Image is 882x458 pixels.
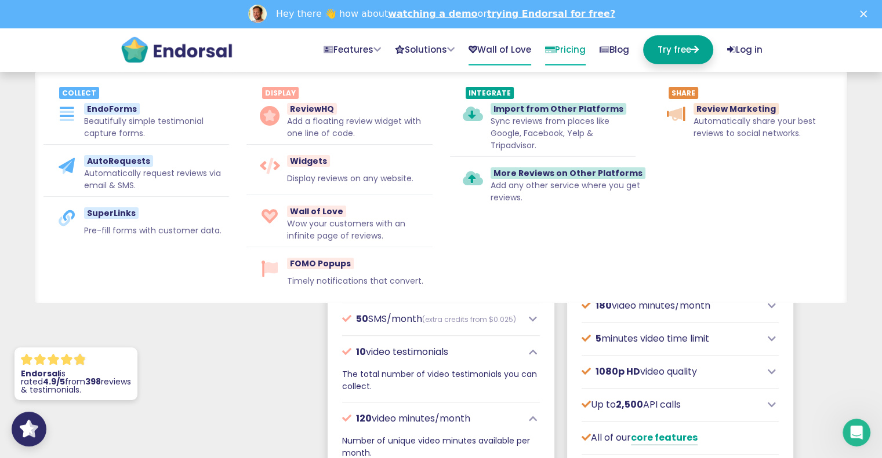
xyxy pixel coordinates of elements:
[487,8,615,19] a: trying Endorsal for free?
[120,35,233,64] img: endorsal-logo@2x.png
[422,314,516,324] span: (extra credits from $0.025)
[342,345,522,359] p: video testimonials
[287,115,426,140] p: Add a floating review widget with one line of code.
[246,149,432,190] a: Widgets Display reviews on any website.
[35,72,847,303] div: Features
[582,398,762,412] p: Up to API calls
[491,115,630,152] p: Sync reviews from places like Google, Facebook, Yelp & Tripadvisor.
[21,368,60,379] strong: Endorsal
[491,179,645,204] p: Add any other service where you get reviews.
[84,103,140,115] span: EndoForms
[276,8,615,20] div: Hey there 👋 how about or
[491,167,645,179] span: More Reviews on Other Platforms
[246,252,432,292] a: FOMO Popups Timely notifications that convert.
[262,87,299,99] span: Display
[43,97,229,140] a: EndoForms Beautifully simple testimonial capture forms.
[287,275,423,292] p: Timely notifications that convert.
[84,207,139,219] span: SuperLinks
[43,201,229,242] a: SuperLinks Pre-fill forms with customer data.
[694,103,779,115] span: Review Marketing
[582,332,762,346] p: minutes video time limit
[84,155,153,167] span: AutoRequests
[85,376,101,387] strong: 398
[342,412,522,426] p: video minutes/month
[356,345,366,358] span: 10
[84,167,223,192] p: Automatically request reviews via email & SMS.
[582,431,762,445] p: All of our
[450,162,636,204] a: More Reviews on Other Platforms Add any other service where you get reviews.
[388,8,477,19] a: watching a demo
[246,97,432,140] a: ReviewHQ Add a floating review widget with one line of code.
[287,173,413,190] p: Display reviews on any website.
[694,115,833,140] p: Automatically share your best reviews to social networks.
[596,332,601,345] span: 5
[600,35,629,64] a: Blog
[669,87,698,99] span: Share
[356,312,368,325] span: 50
[616,398,643,411] span: 2,500
[582,365,762,379] p: video quality
[450,97,636,152] a: Import from Other Platforms Sync reviews from places like Google, Facebook, Yelp & Tripadvisor.
[582,299,762,313] p: video minutes/month
[860,10,872,17] div: Close
[342,312,522,326] p: SMS/month
[631,431,698,445] a: core features
[246,200,432,242] a: Wall of Love Wow your customers with an infinite page of reviews.
[287,218,426,242] p: Wow your customers with an infinite page of reviews.
[596,365,640,378] span: 1080p HD
[43,376,65,387] strong: 4.9/5
[545,35,586,65] a: Pricing
[287,258,354,269] span: FOMO Popups
[43,149,229,192] a: AutoRequests Automatically request reviews via email & SMS.
[643,35,713,64] a: Try free
[469,35,531,65] a: Wall of Love
[843,419,870,446] iframe: Intercom live chat
[248,5,267,23] img: Profile image for Dean
[653,97,839,140] a: Review Marketing Automatically share your best reviews to social networks.
[324,35,381,64] a: Features
[84,225,222,242] p: Pre-fill forms with customer data.
[84,115,223,140] p: Beautifully simple testimonial capture forms.
[287,103,337,115] span: ReviewHQ
[287,206,346,217] span: Wall of Love
[59,87,99,99] span: Collect
[727,35,763,64] a: Log in
[596,299,612,312] span: 180
[491,103,626,115] span: Import from Other Platforms
[466,87,514,99] span: Integrate
[356,412,372,425] span: 120
[287,155,330,167] span: Widgets
[342,368,540,393] p: The total number of video testimonials you can collect.
[395,35,455,64] a: Solutions
[21,369,131,394] p: is rated from reviews & testimonials.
